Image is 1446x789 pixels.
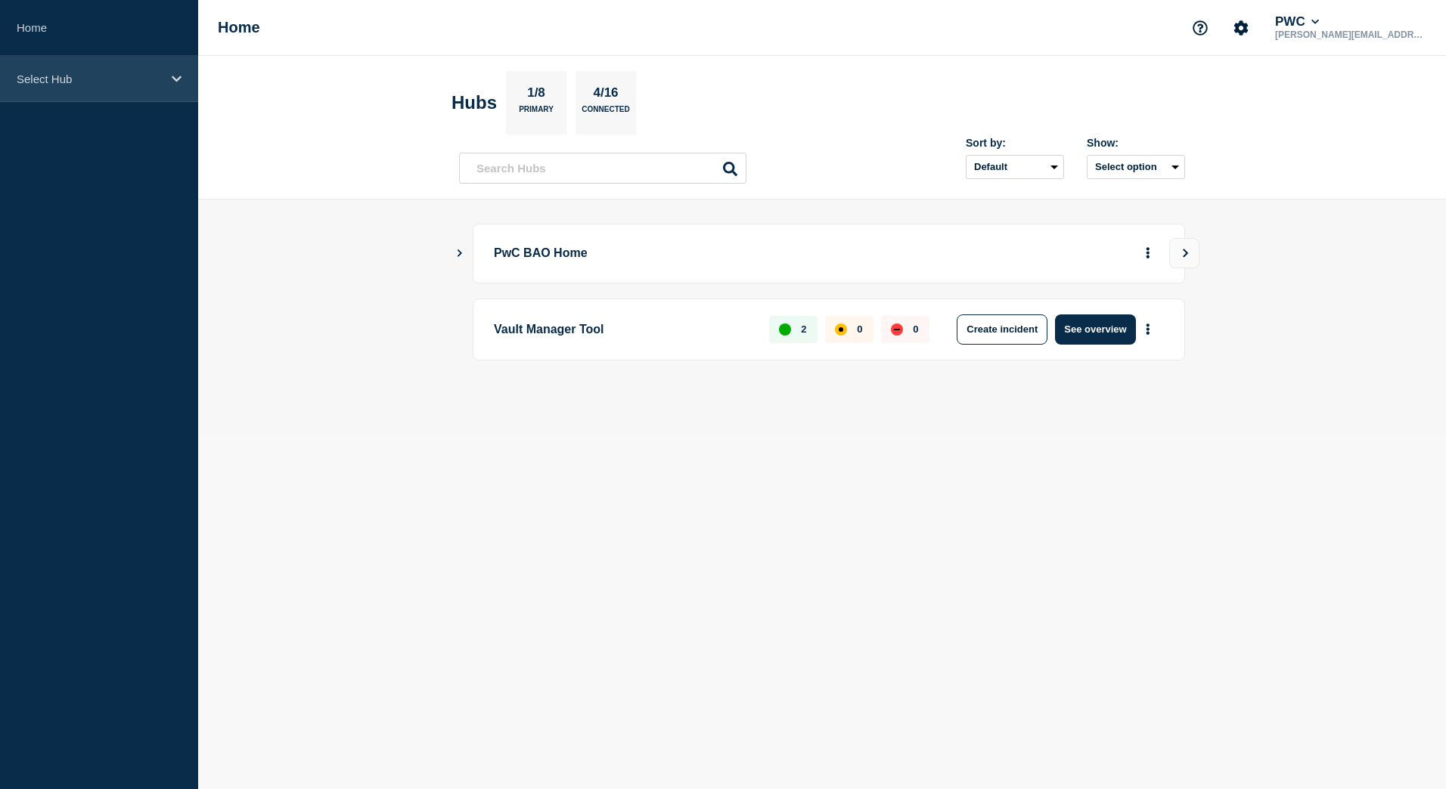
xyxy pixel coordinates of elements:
p: 0 [857,323,862,335]
div: up [779,323,791,336]
button: See overview [1055,314,1135,345]
button: PWC [1272,14,1322,29]
div: affected [835,323,847,336]
p: Primary [519,105,554,121]
p: Connected [582,105,629,121]
button: More actions [1138,315,1158,343]
div: down [891,323,903,336]
p: PwC BAO Home [494,240,912,268]
h2: Hubs [451,92,497,113]
button: Support [1184,12,1216,44]
button: Account settings [1225,12,1257,44]
p: 2 [801,323,806,335]
p: 1/8 [522,85,551,105]
button: Show Connected Hubs [456,248,464,259]
button: View [1169,238,1199,268]
button: More actions [1138,240,1158,268]
p: Vault Manager Tool [494,314,752,345]
h1: Home [218,19,260,36]
div: Show: [1087,137,1185,149]
p: [PERSON_NAME][EMAIL_ADDRESS][PERSON_NAME][DOMAIN_NAME] [1272,29,1429,40]
select: Sort by [966,155,1064,179]
p: 4/16 [588,85,624,105]
p: Select Hub [17,73,162,85]
div: Sort by: [966,137,1064,149]
button: Select option [1087,155,1185,179]
input: Search Hubs [459,153,746,184]
p: 0 [913,323,918,335]
button: Create incident [957,314,1047,345]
